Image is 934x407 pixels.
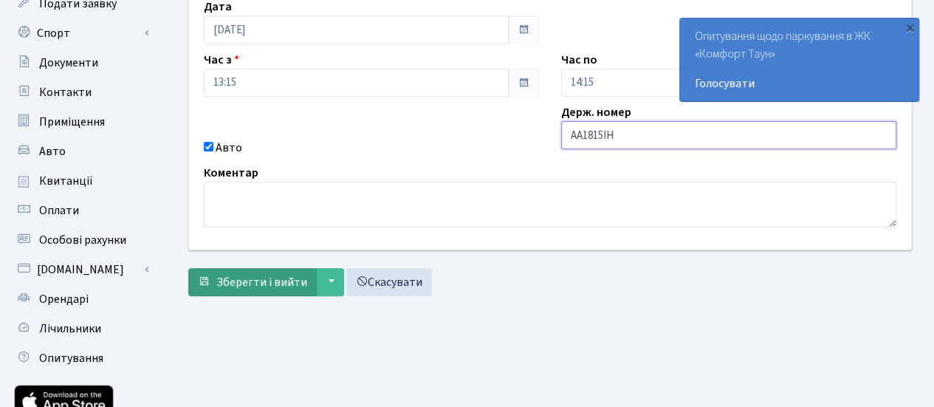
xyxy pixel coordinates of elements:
[39,350,103,366] span: Опитування
[39,55,98,71] span: Документи
[561,103,631,121] label: Держ. номер
[39,291,89,307] span: Орендарі
[695,75,904,92] a: Голосувати
[216,274,307,290] span: Зберегти і вийти
[39,173,93,189] span: Квитанції
[7,107,155,137] a: Приміщення
[561,51,597,69] label: Час по
[188,268,317,296] button: Зберегти і вийти
[7,255,155,284] a: [DOMAIN_NAME]
[204,164,258,182] label: Коментар
[216,139,242,157] label: Авто
[7,196,155,225] a: Оплати
[7,284,155,314] a: Орендарі
[39,202,79,219] span: Оплати
[7,225,155,255] a: Особові рахунки
[7,137,155,166] a: Авто
[561,121,896,149] input: AA0001AA
[7,314,155,343] a: Лічильники
[39,143,66,160] span: Авто
[204,51,239,69] label: Час з
[7,166,155,196] a: Квитанції
[39,321,101,337] span: Лічильники
[902,20,917,35] div: ×
[39,114,105,130] span: Приміщення
[7,78,155,107] a: Контакти
[7,48,155,78] a: Документи
[7,18,155,48] a: Спорт
[39,84,92,100] span: Контакти
[346,268,432,296] a: Скасувати
[7,343,155,373] a: Опитування
[680,18,918,101] div: Опитування щодо паркування в ЖК «Комфорт Таун»
[39,232,126,248] span: Особові рахунки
